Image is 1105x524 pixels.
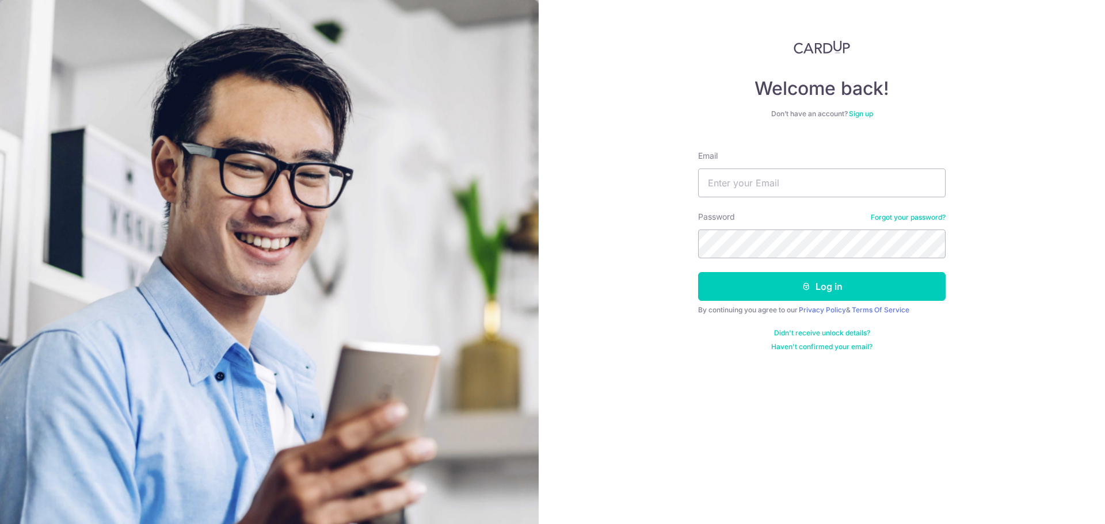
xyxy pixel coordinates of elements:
[698,169,946,197] input: Enter your Email
[871,213,946,222] a: Forgot your password?
[698,109,946,118] div: Don’t have an account?
[799,305,846,314] a: Privacy Policy
[794,40,850,54] img: CardUp Logo
[698,77,946,100] h4: Welcome back!
[698,272,946,301] button: Log in
[698,150,718,162] label: Email
[698,305,946,315] div: By continuing you agree to our &
[774,328,870,338] a: Didn't receive unlock details?
[771,342,872,351] a: Haven't confirmed your email?
[852,305,909,314] a: Terms Of Service
[698,211,735,223] label: Password
[849,109,873,118] a: Sign up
